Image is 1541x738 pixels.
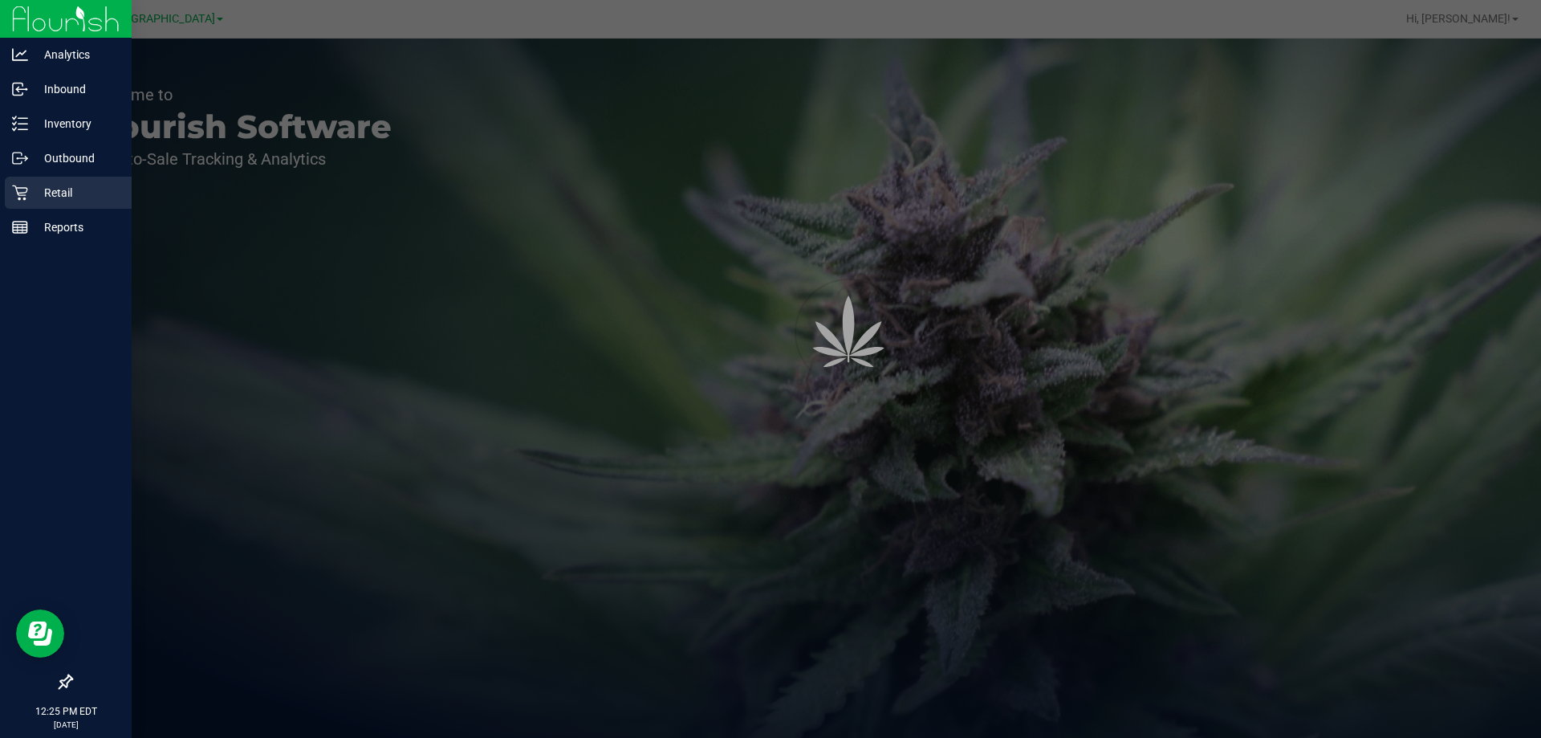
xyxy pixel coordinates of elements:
[7,704,124,719] p: 12:25 PM EDT
[28,114,124,133] p: Inventory
[12,116,28,132] inline-svg: Inventory
[12,81,28,97] inline-svg: Inbound
[16,610,64,658] iframe: Resource center
[28,183,124,202] p: Retail
[12,47,28,63] inline-svg: Analytics
[12,219,28,235] inline-svg: Reports
[7,719,124,731] p: [DATE]
[28,80,124,99] p: Inbound
[28,45,124,64] p: Analytics
[12,150,28,166] inline-svg: Outbound
[28,149,124,168] p: Outbound
[28,218,124,237] p: Reports
[12,185,28,201] inline-svg: Retail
